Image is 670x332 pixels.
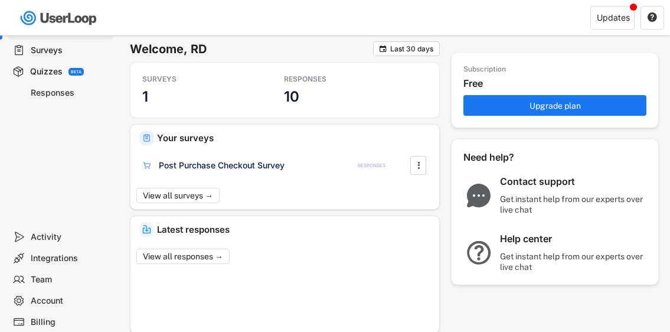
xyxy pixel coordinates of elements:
img: ChatMajor.svg [463,184,494,207]
text:  [417,159,420,171]
button:  [413,157,424,174]
div: Last 30 days [390,45,433,53]
div: Help center [500,233,648,245]
div: Subscription [463,65,506,74]
div: Activity [31,232,109,243]
div: Quizzes [30,66,63,77]
div: Get instant help from our experts over live chat [500,251,648,272]
text:  [380,44,387,53]
button: View all responses → [136,249,230,264]
text:  [648,12,657,22]
button: View all surveys → [136,188,220,203]
h3: 1 [142,87,148,106]
div: Contact support [500,175,648,188]
div: BETA [71,70,81,74]
div: Account [31,295,109,307]
button: Upgrade plan [463,95,646,116]
h3: 10 [284,87,299,106]
div: Need help? [463,151,546,164]
button:  [378,44,387,53]
div: Team [31,274,109,285]
div: Your surveys [157,134,430,142]
div: Latest responses [157,225,430,234]
div: RESPONSES [284,74,390,84]
div: Post Purchase Checkout Survey [159,160,285,171]
h6: Welcome, RD [130,41,373,57]
div: Billing [31,317,109,328]
img: QuestionMarkInverseMajor.svg [463,241,494,265]
div: Responses [31,87,109,99]
div: RESPONSES [358,162,385,169]
img: IncomingMajor.svg [142,225,151,234]
div: SURVEYS [142,74,249,84]
div: Get instant help from our experts over live chat [500,194,648,215]
img: userloop-logo-01.svg [18,6,101,30]
div: Updates [597,14,630,22]
button:  [647,12,658,23]
div: Integrations [31,253,109,264]
div: Surveys [31,45,109,56]
div: Free [463,77,652,90]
